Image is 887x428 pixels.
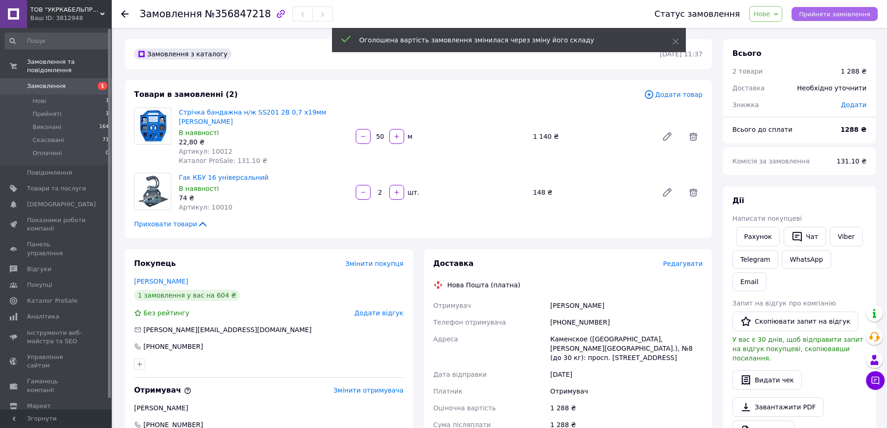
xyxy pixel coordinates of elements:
[548,331,704,366] div: Каменское ([GEOGRAPHIC_DATA], [PERSON_NAME][GEOGRAPHIC_DATA].), №8 (до 30 кг): просп. [STREET_ADD...
[179,185,219,192] span: В наявності
[27,184,86,193] span: Товари та послуги
[134,219,208,229] span: Приховати товари
[792,78,872,98] div: Необхідно уточнити
[27,200,96,209] span: [DEMOGRAPHIC_DATA]
[732,215,802,222] span: Написати покупцеві
[548,297,704,314] div: [PERSON_NAME]
[784,227,826,246] button: Чат
[27,265,51,273] span: Відгуки
[840,126,867,133] b: 1288 ₴
[433,371,487,378] span: Дата відправки
[736,227,780,246] button: Рахунок
[33,123,61,131] span: Виконані
[27,169,72,177] span: Повідомлення
[548,400,704,416] div: 1 288 ₴
[433,404,496,412] span: Оціночна вартість
[433,335,458,343] span: Адреса
[732,101,759,109] span: Знижка
[33,136,64,144] span: Скасовані
[135,108,171,144] img: Стрічка бандажна н/ж SS201 2B 0,7 х19мм К
[866,371,885,390] button: Чат з покупцем
[782,250,831,269] a: WhatsApp
[644,89,703,100] span: Додати товар
[33,110,61,118] span: Прийняті
[529,130,654,143] div: 1 140 ₴
[30,6,100,14] span: ТОВ "УКРКАБЕЛЬПРОЕКТ"
[345,260,404,267] span: Змінити покупця
[121,9,129,19] div: Повернутися назад
[179,129,219,136] span: В наявності
[134,90,238,99] span: Товари в замовленні (2)
[30,14,112,22] div: Ваш ID: 3812948
[179,174,269,181] a: Гак КБУ 16 універсальний
[732,299,836,307] span: Запит на відгук про компанію
[732,126,792,133] span: Всього до сплати
[732,68,763,75] span: 2 товари
[143,326,311,333] span: [PERSON_NAME][EMAIL_ADDRESS][DOMAIN_NAME]
[548,383,704,400] div: Отримувач
[143,309,190,317] span: Без рейтингу
[433,259,474,268] span: Доставка
[27,281,52,289] span: Покупці
[684,183,703,202] span: Видалити
[27,329,86,346] span: Інструменти веб-майстра та SEO
[753,10,770,18] span: Нове
[106,97,109,105] span: 1
[179,109,326,125] a: Стрічка бандажна н/ж SS201 2B 0,7 х19мм [PERSON_NAME]
[732,272,766,291] button: Email
[5,33,110,49] input: Пошук
[732,157,810,165] span: Комісія за замовлення
[658,127,677,146] a: Редагувати
[445,280,523,290] div: Нова Пошта (платна)
[106,149,109,157] span: 0
[27,82,66,90] span: Замовлення
[134,290,240,301] div: 1 замовлення у вас на 604 ₴
[354,309,403,317] span: Додати відгук
[179,204,232,211] span: Артикул: 10010
[27,402,51,410] span: Маркет
[179,193,348,203] div: 74 ₴
[684,127,703,146] span: Видалити
[140,8,202,20] span: Замовлення
[102,136,109,144] span: 71
[179,137,348,147] div: 22,80 ₴
[27,297,77,305] span: Каталог ProSale
[27,313,59,321] span: Аналітика
[663,260,703,267] span: Редагувати
[841,67,867,76] div: 1 288 ₴
[142,342,204,351] div: [PHONE_NUMBER]
[106,110,109,118] span: 1
[655,9,740,19] div: Статус замовлення
[658,183,677,202] a: Редагувати
[134,403,404,413] div: [PERSON_NAME]
[830,227,862,246] a: Viber
[333,387,404,394] span: Змінити отримувача
[548,366,704,383] div: [DATE]
[359,35,649,45] div: Оголошена вартість замовлення змінилася через зміну його складу
[799,11,870,18] span: Прийняти замовлення
[732,312,858,331] button: Скопіювати запит на відгук
[27,377,86,394] span: Гаманець компанії
[732,397,824,417] a: Завантажити PDF
[841,101,867,109] span: Додати
[134,48,231,60] div: Замовлення з каталогу
[134,259,176,268] span: Покупець
[433,302,471,309] span: Отримувач
[732,49,761,58] span: Всього
[792,7,878,21] button: Прийняти замовлення
[433,387,463,395] span: Платник
[837,157,867,165] span: 131.10 ₴
[179,148,232,155] span: Артикул: 10012
[205,8,271,20] span: №356847218
[529,186,654,199] div: 148 ₴
[405,132,413,141] div: м
[732,84,765,92] span: Доставка
[98,82,107,90] span: 1
[27,240,86,257] span: Панель управління
[405,188,420,197] div: шт.
[732,336,863,362] span: У вас є 30 днів, щоб відправити запит на відгук покупцеві, скопіювавши посилання.
[732,196,744,205] span: Дії
[33,97,46,105] span: Нові
[99,123,109,131] span: 164
[732,370,802,390] button: Видати чек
